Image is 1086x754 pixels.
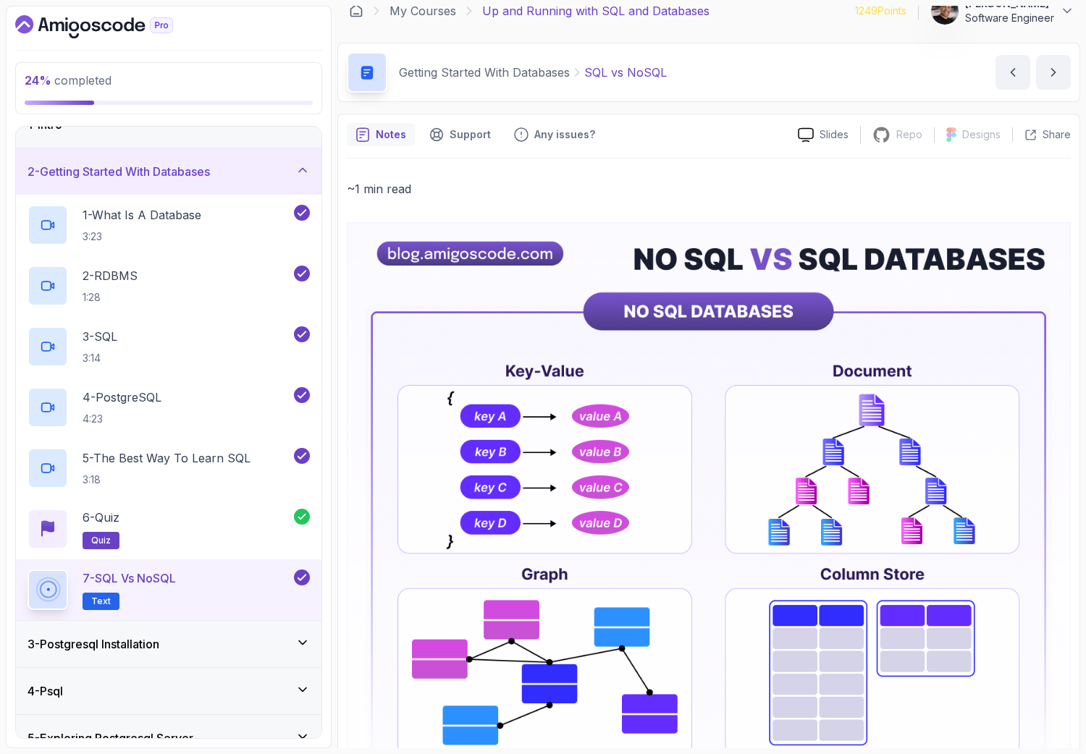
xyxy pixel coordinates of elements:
p: Getting Started With Databases [399,64,570,81]
button: Feedback button [505,123,604,146]
p: 5 - The Best Way To Learn SQL [83,449,251,467]
p: Up and Running with SQL and Databases [482,2,710,20]
p: 3 - SQL [83,328,117,345]
p: 2 - RDBMS [83,267,138,284]
button: previous content [995,55,1030,90]
p: 7 - SQL vs NoSQL [83,569,176,587]
p: 4 - PostgreSQL [83,389,161,406]
span: completed [25,73,111,88]
span: Text [91,596,111,607]
span: quiz [91,535,111,546]
button: notes button [347,123,415,146]
p: SQL vs NoSQL [584,64,667,81]
p: 1249 Points [855,4,906,18]
button: Support button [421,123,500,146]
p: 1 - What Is A Database [83,206,201,224]
a: My Courses [390,2,456,20]
h3: 3 - Postgresql Installation [28,635,159,653]
button: 2-RDBMS1:28 [28,266,310,306]
a: Dashboard [15,15,206,38]
button: 7-SQL vs NoSQLText [28,569,310,610]
h3: 5 - Exploring Postgresql Server [28,729,193,747]
button: Share [1012,127,1071,142]
p: Repo [896,127,922,142]
p: Any issues? [534,127,595,142]
p: Software Engineer [965,11,1054,25]
p: Share [1043,127,1071,142]
p: 3:14 [83,351,117,365]
p: 1:28 [83,290,138,305]
button: 5-The Best Way To Learn SQL3:18 [28,448,310,488]
p: Notes [376,127,406,142]
p: 6 - Quiz [83,509,119,526]
p: Support [450,127,491,142]
button: next content [1036,55,1071,90]
button: 4-PostgreSQL4:23 [28,387,310,428]
p: 3:18 [83,473,251,487]
p: ~1 min read [347,179,1071,199]
a: Slides [786,127,860,143]
button: 3-Postgresql Installation [16,621,321,667]
p: Designs [962,127,1001,142]
button: 1-What Is A Database3:23 [28,205,310,245]
p: 4:23 [83,412,161,426]
a: Dashboard [349,4,363,18]
span: 24 % [25,73,51,88]
h3: 2 - Getting Started With Databases [28,163,210,180]
button: 6-Quizquiz [28,509,310,549]
button: 4-Psql [16,668,321,714]
button: 2-Getting Started With Databases [16,148,321,195]
h3: 4 - Psql [28,682,63,700]
button: 3-SQL3:14 [28,326,310,367]
p: Slides [820,127,849,142]
p: 3:23 [83,229,201,244]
